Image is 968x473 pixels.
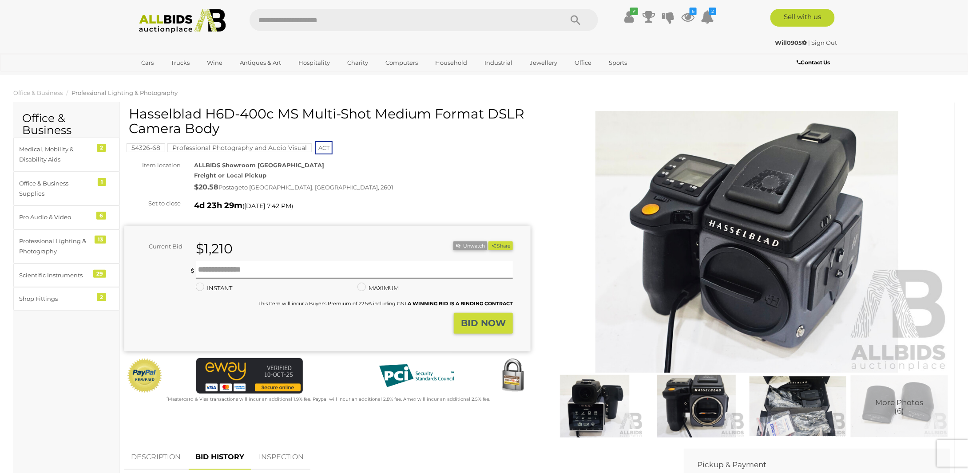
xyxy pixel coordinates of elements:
[13,287,119,311] a: Shop Fittings 2
[71,89,178,96] a: Professional Lighting & Photography
[380,55,424,70] a: Computers
[194,183,218,191] strong: $20.58
[194,162,324,169] strong: ALLBIDS Showroom [GEOGRAPHIC_DATA]
[19,294,92,304] div: Shop Fittings
[429,55,473,70] a: Household
[13,89,63,96] a: Office & Business
[19,144,92,165] div: Medical, Mobility & Disability Aids
[194,172,266,179] strong: Freight or Local Pickup
[315,141,333,154] span: ACT
[453,241,487,251] button: Unwatch
[97,293,106,301] div: 2
[293,55,336,70] a: Hospitality
[408,300,513,307] b: A WINNING BID IS A BINDING CONTRACT
[811,39,837,46] a: Sign Out
[201,55,228,70] a: Wine
[196,240,233,257] strong: $1,210
[194,201,242,210] strong: 4d 23h 29m
[690,8,697,15] i: 6
[252,444,310,470] a: INSPECTION
[118,198,187,209] div: Set to close
[681,9,694,25] a: 6
[135,70,210,85] a: [GEOGRAPHIC_DATA]
[876,398,924,415] span: More Photos (6)
[479,55,518,70] a: Industrial
[129,106,528,136] h1: Hasselblad H6D-400c MS Multi-Shot Medium Format DSLR Camera Body
[341,55,374,70] a: Charity
[13,205,119,229] a: Pro Audio & Video 6
[134,9,230,33] img: Allbids.com.au
[488,241,513,251] button: Share
[603,55,633,70] a: Sports
[546,375,643,438] img: Hasselblad H6D-400c MS Multi-Shot Medium Format DSLR Camera Body
[242,202,293,209] span: ( )
[701,9,714,25] a: 2
[750,375,847,438] img: Hasselblad H6D-400c MS Multi-Shot Medium Format DSLR Camera Body
[242,184,393,191] span: to [GEOGRAPHIC_DATA], [GEOGRAPHIC_DATA], 2601
[13,264,119,287] a: Scientific Instruments 29
[13,172,119,206] a: Office & Business Supplies 1
[770,9,835,27] a: Sell with us
[167,144,312,151] a: Professional Photography and Audio Visual
[19,178,92,199] div: Office & Business Supplies
[808,39,810,46] span: |
[127,358,163,394] img: Official PayPal Seal
[127,144,165,151] a: 54326-68
[851,375,948,438] img: Hasselblad H6D-400c MS Multi-Shot Medium Format DSLR Camera Body
[623,9,636,25] a: ✔
[194,181,531,194] div: Postage
[196,283,232,293] label: INSTANT
[13,138,119,172] a: Medical, Mobility & Disability Aids 2
[569,55,597,70] a: Office
[461,318,506,328] strong: BID NOW
[234,55,287,70] a: Antiques & Art
[709,8,716,15] i: 2
[244,202,291,210] span: [DATE] 7:42 PM
[524,55,563,70] a: Jewellery
[454,313,513,334] button: BID NOW
[775,39,807,46] strong: Will0905
[797,58,833,67] a: Contact Us
[372,358,461,394] img: PCI DSS compliant
[135,55,159,70] a: Cars
[648,375,745,438] img: Hasselblad H6D-400c MS Multi-Shot Medium Format DSLR Camera Body
[98,178,106,186] div: 1
[95,236,106,244] div: 13
[697,461,924,469] h2: Pickup & Payment
[196,358,303,394] img: eWAY Payment Gateway
[19,270,92,280] div: Scientific Instruments
[118,160,187,170] div: Item location
[124,241,189,252] div: Current Bid
[165,55,195,70] a: Trucks
[124,444,187,470] a: DESCRIPTION
[851,375,948,438] a: More Photos(6)
[22,112,111,137] h2: Office & Business
[544,111,950,373] img: Hasselblad H6D-400c MS Multi-Shot Medium Format DSLR Camera Body
[797,59,830,66] b: Contact Us
[357,283,399,293] label: MAXIMUM
[19,212,92,222] div: Pro Audio & Video
[167,143,312,152] mark: Professional Photography and Audio Visual
[554,9,598,31] button: Search
[93,270,106,278] div: 29
[495,358,531,394] img: Secured by Rapid SSL
[453,241,487,251] li: Unwatch this item
[189,444,251,470] a: BID HISTORY
[127,143,165,152] mark: 54326-68
[19,236,92,257] div: Professional Lighting & Photography
[630,8,638,15] i: ✔
[97,144,106,152] div: 2
[13,229,119,264] a: Professional Lighting & Photography 13
[167,396,491,402] small: Mastercard & Visa transactions will incur an additional 1.9% fee. Paypal will incur an additional...
[96,212,106,220] div: 6
[775,39,808,46] a: Will0905
[258,300,513,307] small: This Item will incur a Buyer's Premium of 22.5% including GST.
